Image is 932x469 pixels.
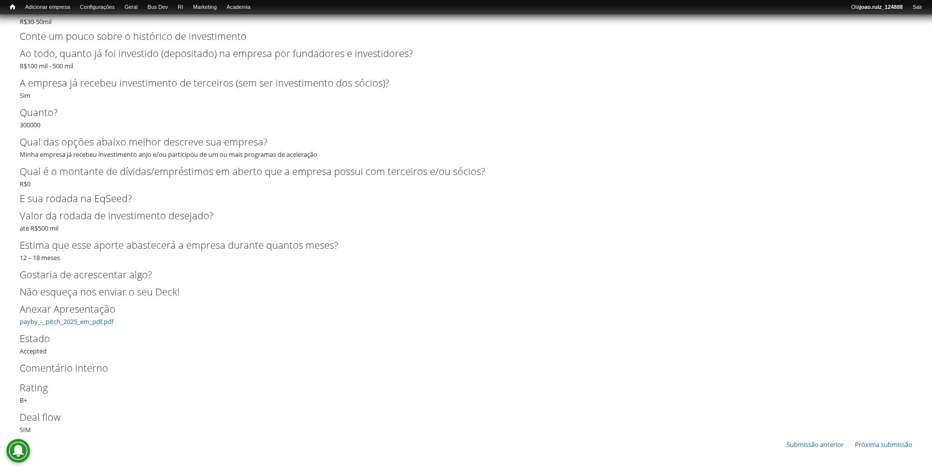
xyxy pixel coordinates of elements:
[119,2,142,12] a: Geral
[20,317,113,326] a: payby_-_pitch_2025_em_pdf.pdf
[20,208,896,223] label: Valor da rodada de investimento desejado?
[20,302,896,317] label: Anexar Apresentação
[20,46,896,61] label: Ao todo, quanto já foi investido (depositado) na empresa por fundadores e investidores?
[20,46,912,71] div: R$100 mil - 500 mil
[20,76,896,90] label: A empresa já recebeu investimento de terceiros (sem ser investimento dos sócios)?
[20,331,912,356] div: Accepted
[20,381,896,395] label: Rating
[173,2,188,12] a: RI
[855,440,912,449] a: Próxima submissão
[75,2,120,12] a: Configurações
[10,3,15,10] span: Início
[20,194,912,204] h2: E sua rodada na EqSeed?
[860,4,903,10] strong: joao.ruiz_124888
[20,135,896,149] label: Qual das opções abaixo melhor descreve sua empresa?
[846,2,907,12] a: Olájoao.ruiz_124888
[20,410,912,435] div: SIM
[5,2,20,12] a: Início
[20,76,912,100] div: Sim
[20,208,912,233] div: até R$500 mil
[20,105,912,130] div: 300000
[907,2,927,12] a: Sair
[20,361,896,376] label: Comentário interno
[20,164,896,179] label: Qual é o montante de dívidas/empréstimos em aberto que a empresa possui com terceiros e/ou sócios?
[142,2,173,12] a: Bus Dev
[20,164,912,189] div: R$0
[20,135,912,159] div: Minha empresa já recebeu investimento anjo e/ou participou de um ou mais programas de aceleração
[787,440,844,449] a: Submissão anterior
[20,238,912,263] div: 12 – 18 meses
[20,287,912,297] h2: Não esqueça nos enviar o seu Deck!
[20,31,912,41] h2: Conte um pouco sobre o histórico de investimento
[222,2,255,12] a: Academia
[188,2,222,12] a: Marketing
[20,267,896,282] label: Gostaria de acrescentar algo?
[20,381,912,405] div: B+
[20,410,896,425] label: Deal flow
[20,238,896,253] label: Estima que esse aporte abastecerá a empresa durante quantos meses?
[20,105,896,120] label: Quanto?
[20,331,896,346] label: Estado
[20,2,75,12] a: Adicionar empresa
